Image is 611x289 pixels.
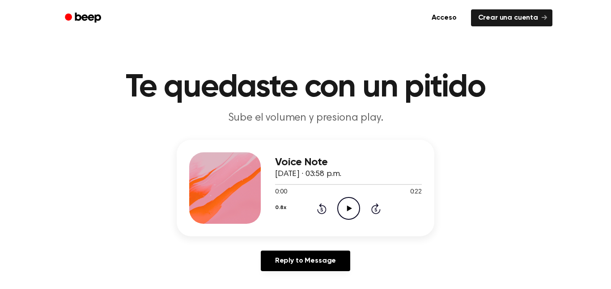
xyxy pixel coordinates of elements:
span: [DATE] · 03:58 p.m. [275,170,341,178]
a: Reply to Message [261,251,350,271]
span: 0:00 [275,188,287,197]
font: Acceso [432,14,457,21]
button: 0.8x [275,200,286,215]
h3: Voice Note [275,156,422,168]
a: Bip [59,9,109,27]
font: Crear una cuenta [478,14,538,21]
font: Te quedaste con un pitido [126,71,485,104]
a: Acceso [423,8,466,28]
a: Crear una cuenta [471,9,552,26]
font: Sube el volumen y presiona play. [228,113,383,123]
span: 0:22 [410,188,422,197]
